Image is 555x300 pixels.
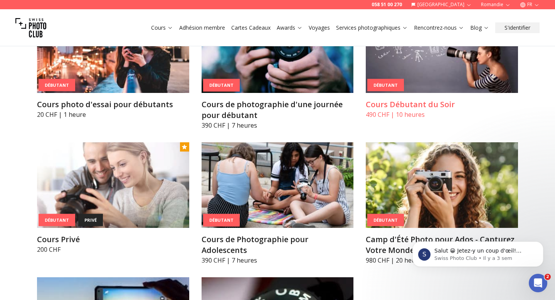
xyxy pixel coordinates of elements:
img: Camp d'Été Photo pour Ados - Capturez Votre Monde [366,142,518,228]
a: Cours PrivéDébutantprivéCours Privé200 CHF [37,142,189,254]
img: Cours Privé [37,142,189,228]
div: Débutant [39,214,75,226]
a: Cours photo d'essai pour débutantsDébutantCours photo d'essai pour débutants20 CHF | 1 heure [37,7,189,119]
img: Cours photo d'essai pour débutants [37,7,189,93]
a: Cours de photographie d'une journée pour débutantDébutantCours de photographie d'une journée pour... [202,7,354,130]
a: Cours [151,24,173,32]
button: Blog [467,22,492,33]
button: Cours [148,22,176,33]
div: privé [78,214,103,226]
img: Cours de photographie d'une journée pour débutant [202,7,354,93]
iframe: Intercom notifications message [401,225,555,279]
h3: Cours photo d'essai pour débutants [37,99,189,110]
h3: Camp d'Été Photo pour Ados - Capturez Votre Monde [366,234,518,256]
div: Débutant [367,214,404,226]
h3: Cours de photographie d'une journée pour débutant [202,99,354,121]
a: Rencontrez-nous [414,24,464,32]
p: 390 CHF | 7 heures [202,256,354,265]
h3: Cours Privé [37,234,189,245]
img: Swiss photo club [15,12,46,43]
button: Awards [274,22,306,33]
p: 200 CHF [37,245,189,254]
h3: Cours Débutant du Soir [366,99,518,110]
a: Adhésion membre [179,24,225,32]
iframe: Intercom live chat [529,274,547,292]
a: Services photographiques [336,24,408,32]
a: 058 51 00 270 [372,2,402,8]
a: Blog [470,24,489,32]
p: 20 CHF | 1 heure [37,110,189,119]
p: 980 CHF | 20 heures [366,256,518,265]
button: Voyages [306,22,333,33]
div: Débutant [367,79,404,91]
img: Cours Débutant du Soir [366,7,518,93]
h3: Cours de Photographie pour Adolescents [202,234,354,256]
div: Débutant [203,79,240,92]
button: Rencontrez-nous [411,22,467,33]
button: Cartes Cadeaux [228,22,274,33]
p: 490 CHF | 10 heures [366,110,518,119]
button: Services photographiques [333,22,411,33]
a: Camp d'Été Photo pour Ados - Capturez Votre MondeDébutantCamp d'Été Photo pour Ados - Capturez Vo... [366,142,518,265]
img: Cours de Photographie pour Adolescents [202,142,354,228]
span: 2 [545,274,551,280]
a: Cours de Photographie pour AdolescentsDébutantCours de Photographie pour Adolescents390 CHF | 7 h... [202,142,354,265]
div: Débutant [39,79,75,91]
a: Cours Débutant du SoirDébutantCours Débutant du Soir490 CHF | 10 heures [366,7,518,119]
button: Adhésion membre [176,22,228,33]
a: Cartes Cadeaux [231,24,271,32]
button: S'identifier [495,22,540,33]
p: 390 CHF | 7 heures [202,121,354,130]
div: Débutant [203,214,240,227]
a: Voyages [309,24,330,32]
a: Awards [277,24,303,32]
